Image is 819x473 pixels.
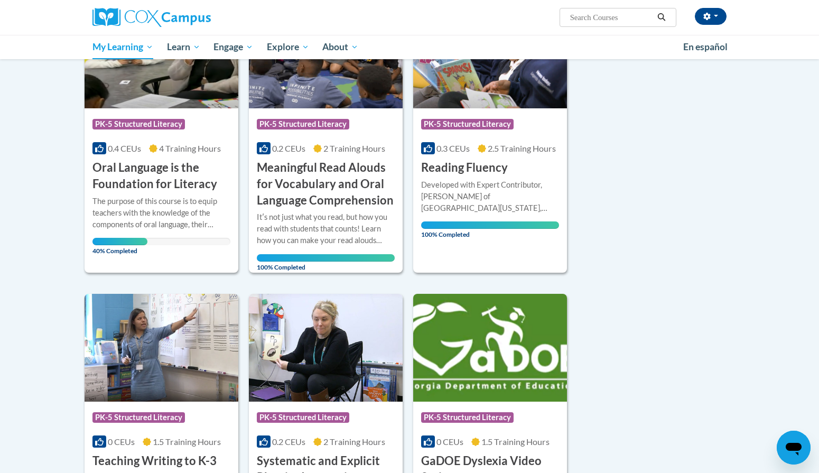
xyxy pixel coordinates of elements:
[676,36,734,58] a: En español
[85,1,238,273] a: Course LogoPK-5 Structured Literacy0.4 CEUs4 Training Hours Oral Language is the Foundation for L...
[249,294,403,402] img: Course Logo
[86,35,160,59] a: My Learning
[488,143,556,153] span: 2.5 Training Hours
[323,437,385,447] span: 2 Training Hours
[569,11,654,24] input: Search Courses
[108,437,135,447] span: 0 CEUs
[153,437,221,447] span: 1.5 Training Hours
[272,437,305,447] span: 0.2 CEUs
[436,143,470,153] span: 0.3 CEUs
[683,41,728,52] span: En español
[436,437,463,447] span: 0 CEUs
[421,221,559,229] div: Your progress
[260,35,316,59] a: Explore
[421,412,514,423] span: PK-5 Structured Literacy
[257,254,395,271] span: 100% Completed
[92,160,230,192] h3: Oral Language is the Foundation for Literacy
[322,41,358,53] span: About
[481,437,550,447] span: 1.5 Training Hours
[92,8,211,27] img: Cox Campus
[92,8,293,27] a: Cox Campus
[777,431,811,465] iframe: Button to launch messaging window
[92,196,230,230] div: The purpose of this course is to equip teachers with the knowledge of the components of oral lang...
[249,1,403,273] a: Course LogoPK-5 Structured Literacy0.2 CEUs2 Training Hours Meaningful Read Alouds for Vocabulary...
[654,11,669,24] button: Search
[159,143,221,153] span: 4 Training Hours
[213,41,253,53] span: Engage
[421,119,514,129] span: PK-5 Structured Literacy
[92,238,147,245] div: Your progress
[421,221,559,238] span: 100% Completed
[272,143,305,153] span: 0.2 CEUs
[695,8,727,25] button: Account Settings
[257,412,349,423] span: PK-5 Structured Literacy
[92,41,153,53] span: My Learning
[413,294,567,402] img: Course Logo
[92,412,185,423] span: PK-5 Structured Literacy
[92,119,185,129] span: PK-5 Structured Literacy
[108,143,141,153] span: 0.4 CEUs
[167,41,200,53] span: Learn
[267,41,309,53] span: Explore
[316,35,366,59] a: About
[207,35,260,59] a: Engage
[257,254,395,262] div: Your progress
[92,453,217,469] h3: Teaching Writing to K-3
[421,160,508,176] h3: Reading Fluency
[257,119,349,129] span: PK-5 Structured Literacy
[257,211,395,246] div: Itʹs not just what you read, but how you read with students that counts! Learn how you can make y...
[92,238,147,255] span: 40% Completed
[77,35,742,59] div: Main menu
[421,179,559,214] div: Developed with Expert Contributor, [PERSON_NAME] of [GEOGRAPHIC_DATA][US_STATE], [GEOGRAPHIC_DATA...
[323,143,385,153] span: 2 Training Hours
[160,35,207,59] a: Learn
[413,1,567,273] a: Course LogoPK-5 Structured Literacy0.3 CEUs2.5 Training Hours Reading FluencyDeveloped with Exper...
[257,160,395,208] h3: Meaningful Read Alouds for Vocabulary and Oral Language Comprehension
[85,294,238,402] img: Course Logo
